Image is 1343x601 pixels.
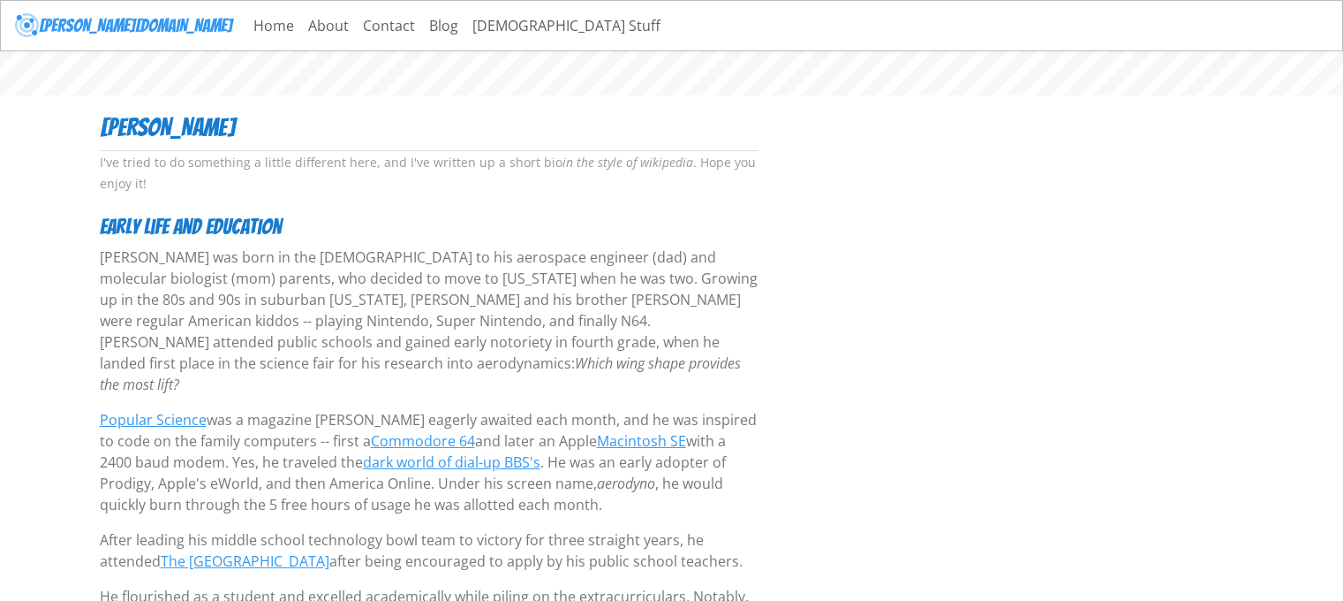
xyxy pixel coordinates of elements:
[161,552,329,571] a: The [GEOGRAPHIC_DATA]
[100,215,758,240] h4: Early life and education
[301,8,356,43] a: About
[100,154,756,192] small: I've tried to do something a little different here, and I've written up a short bio . Hope you en...
[363,453,540,472] a: dark world of dial-up BBS's
[371,431,475,451] a: Commodore 64
[15,8,232,43] a: [PERSON_NAME][DOMAIN_NAME]
[562,154,693,171] em: in the style of wikipedia
[100,410,207,430] a: Popular Science
[597,431,686,451] a: Macintosh SE
[422,8,465,43] a: Blog
[100,529,758,572] p: After leading his middle school technology bowl team to victory for three straight years, he atte...
[246,8,301,43] a: Home
[100,247,758,395] p: [PERSON_NAME] was born in the [DEMOGRAPHIC_DATA] to his aerospace engineer (dad) and molecular bi...
[597,474,655,493] em: aerodyno
[100,113,758,143] h3: [PERSON_NAME]
[100,354,741,394] em: Which wing shape provides the most lift?
[100,409,758,515] p: was a magazine [PERSON_NAME] eagerly awaited each month, and he was inspired to code on the famil...
[465,8,668,43] a: [DEMOGRAPHIC_DATA] Stuff
[356,8,422,43] a: Contact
